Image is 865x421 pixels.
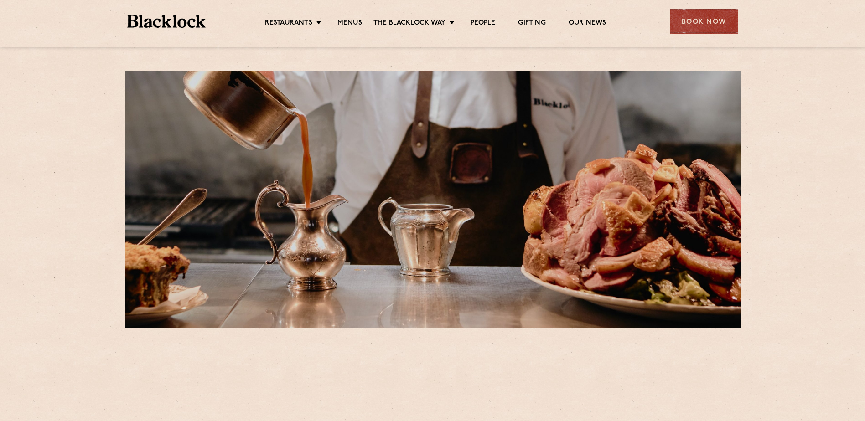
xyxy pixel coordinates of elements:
a: Our News [569,19,606,29]
a: Menus [337,19,362,29]
div: Book Now [670,9,738,34]
a: Gifting [518,19,545,29]
a: People [471,19,495,29]
img: BL_Textured_Logo-footer-cropped.svg [127,15,206,28]
a: Restaurants [265,19,312,29]
a: The Blacklock Way [373,19,445,29]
